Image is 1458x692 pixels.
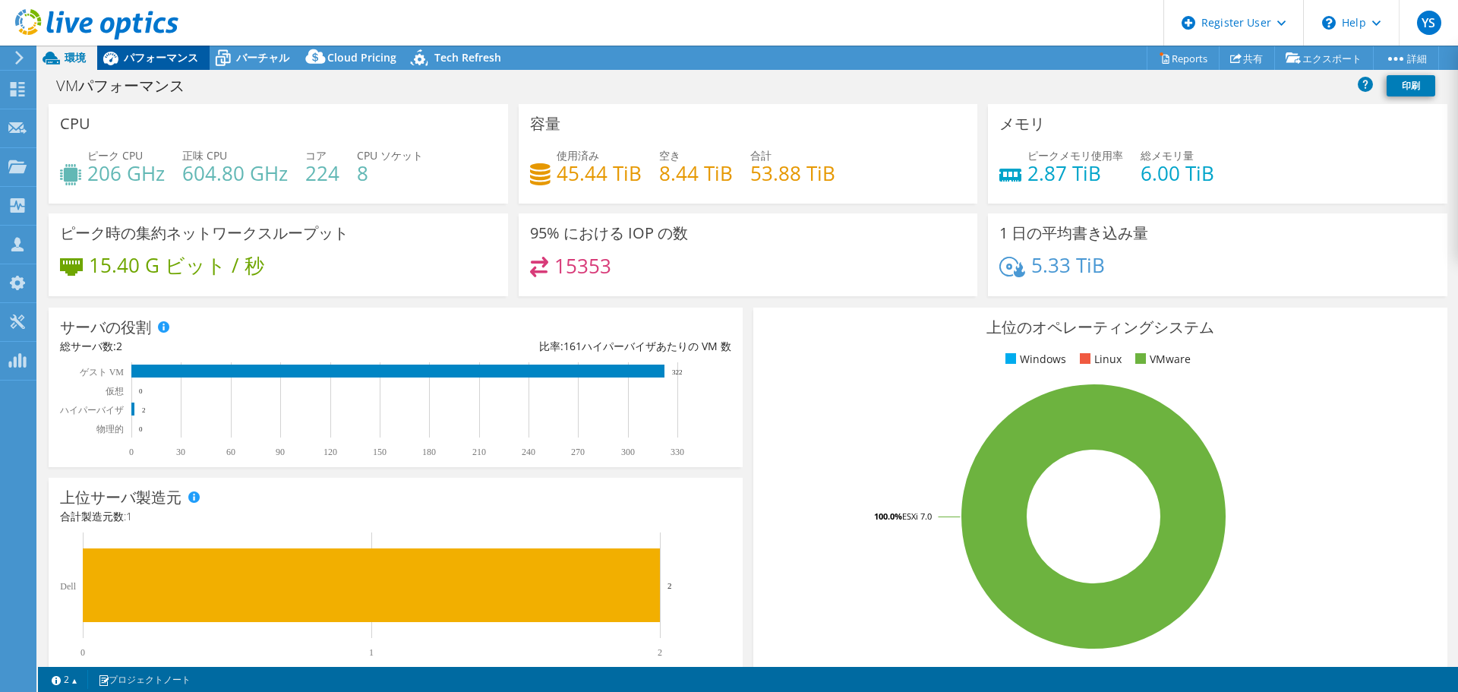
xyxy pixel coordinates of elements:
[116,339,122,353] span: 2
[176,447,185,457] text: 30
[60,581,76,592] text: Dell
[60,115,90,132] h3: CPU
[182,148,227,163] span: 正味 CPU
[226,447,235,457] text: 60
[87,148,143,163] span: ピーク CPU
[659,165,733,182] h4: 8.44 TiB
[139,387,143,395] text: 0
[1141,148,1194,163] span: 総メモリ量
[750,165,835,182] h4: 53.88 TiB
[434,50,501,65] span: Tech Refresh
[60,319,151,336] h3: サーバの役割
[182,165,288,182] h4: 604.80 GHz
[522,447,535,457] text: 240
[41,670,88,689] a: 2
[124,50,198,65] span: パフォーマンス
[1076,351,1122,368] li: Linux
[530,115,560,132] h3: 容量
[1219,46,1275,70] a: 共有
[563,339,582,353] span: 161
[357,165,423,182] h4: 8
[89,257,264,273] h4: 15.40 G ビット / 秒
[1417,11,1441,35] span: YS
[1274,46,1374,70] a: エクスポート
[557,148,599,163] span: 使用済み
[621,447,635,457] text: 300
[139,425,143,433] text: 0
[1141,165,1214,182] h4: 6.00 TiB
[60,338,396,355] div: 総サーバ数:
[1322,16,1336,30] svg: \n
[667,581,672,590] text: 2
[305,165,339,182] h4: 224
[276,447,285,457] text: 90
[671,447,684,457] text: 330
[1002,351,1066,368] li: Windows
[1387,75,1435,96] a: 印刷
[750,148,772,163] span: 合計
[902,510,932,522] tspan: ESXi 7.0
[87,165,165,182] h4: 206 GHz
[327,50,396,65] span: Cloud Pricing
[80,647,85,658] text: 0
[369,647,374,658] text: 1
[129,447,134,457] text: 0
[999,115,1045,132] h3: メモリ
[765,319,1436,336] h3: 上位のオペレーティングシステム
[672,368,683,376] text: 322
[1031,257,1105,273] h4: 5.33 TiB
[60,489,181,506] h3: 上位サーバ製造元
[1147,46,1220,70] a: Reports
[1373,46,1439,70] a: 詳細
[126,509,132,523] span: 1
[142,406,146,414] text: 2
[557,165,642,182] h4: 45.44 TiB
[80,367,125,378] text: ゲスト VM
[323,447,337,457] text: 120
[422,447,436,457] text: 180
[87,670,201,689] a: プロジェクトノート
[305,148,327,163] span: コア
[373,447,387,457] text: 150
[236,50,289,65] span: バーチャル
[1027,165,1123,182] h4: 2.87 TiB
[554,258,611,274] h4: 15353
[571,447,585,457] text: 270
[96,424,124,434] text: 物理的
[60,225,349,242] h3: ピーク時の集約ネットワークスループット
[59,405,124,416] text: ハイパーバイザ
[357,148,423,163] span: CPU ソケット
[530,225,688,242] h3: 95% における IOP の数
[105,386,124,397] text: 仮想
[659,148,680,163] span: 空き
[396,338,731,355] div: 比率: ハイパーバイザあたりの VM 数
[874,510,902,522] tspan: 100.0%
[472,447,486,457] text: 210
[65,50,86,65] span: 環境
[49,77,208,94] h1: VMパフォーマンス
[1027,148,1123,163] span: ピークメモリ使用率
[1131,351,1191,368] li: VMware
[658,647,662,658] text: 2
[999,225,1148,242] h3: 1 日の平均書き込み量
[60,508,731,525] h4: 合計製造元数:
